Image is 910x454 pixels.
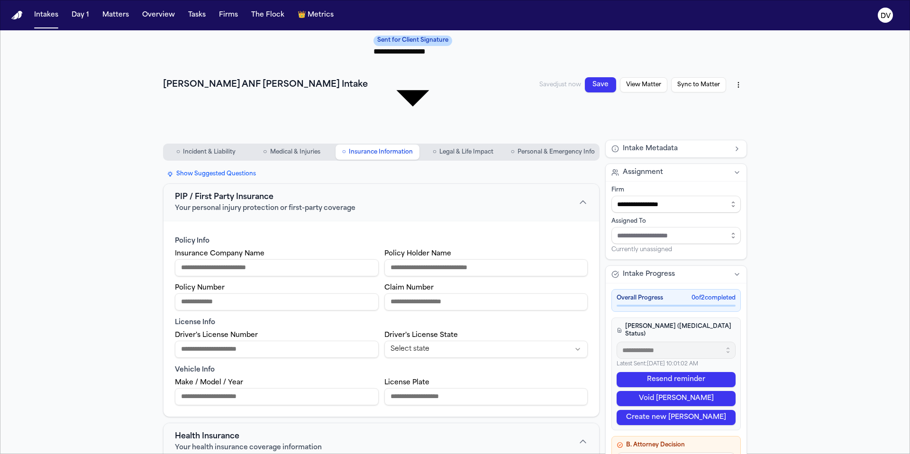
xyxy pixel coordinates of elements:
span: Personal & Emergency Info [518,148,595,156]
button: Intakes [30,7,62,24]
button: Assignment [606,164,746,181]
button: crownMetrics [294,7,337,24]
button: Save [585,77,616,92]
button: Show Suggested Questions [163,168,260,180]
label: Driver's License Number [175,332,258,339]
button: Void [PERSON_NAME] [617,391,736,406]
label: License Plate [384,379,429,386]
span: Insurance Information [349,148,413,156]
button: More actions [730,76,747,93]
button: PIP / First Party InsuranceYour personal injury protection or first-party coverage [164,184,599,221]
span: Health Insurance [175,431,239,442]
span: Medical & Injuries [270,148,320,156]
span: Overall Progress [617,294,663,302]
div: License Info [175,318,588,327]
button: Create new [PERSON_NAME] [617,410,736,425]
input: Vehicle license plate [384,388,588,405]
button: Go to Medical & Injuries [250,145,334,160]
input: PIP claim number [384,293,588,310]
span: Your health insurance coverage information [175,443,322,453]
div: Policy Info [175,236,588,246]
button: Day 1 [68,7,93,24]
span: 0 of 2 completed [692,294,736,302]
span: ○ [342,147,346,157]
label: Policy Number [175,284,225,291]
div: Update intake status [373,34,452,136]
label: Driver's License State [384,332,458,339]
span: Your personal injury protection or first-party coverage [175,204,355,213]
span: ○ [176,147,180,157]
button: Go to Personal & Emergency Info [507,145,599,160]
h1: [PERSON_NAME] ANF [PERSON_NAME] Intake [163,78,368,91]
h4: B. Attorney Decision [617,441,736,449]
label: Insurance Company Name [175,250,264,257]
button: View Matter [620,77,667,92]
span: Currently unassigned [611,246,672,254]
label: Policy Holder Name [384,250,451,257]
button: Go to Insurance Information [336,145,419,160]
button: Intake Metadata [606,140,746,157]
span: Legal & Life Impact [439,148,493,156]
a: Home [11,11,23,20]
span: Saved just now [539,81,581,89]
input: PIP policy number [175,293,379,310]
div: Assigned To [611,218,741,225]
button: Matters [99,7,133,24]
label: Make / Model / Year [175,379,243,386]
span: Assignment [623,168,663,177]
button: Resend reminder [617,372,736,387]
input: PIP insurance company [175,259,379,276]
div: Vehicle Info [175,365,588,375]
span: Sent for Client Signature [373,36,452,46]
button: Sync to Matter [671,77,726,92]
button: Firms [215,7,242,24]
span: Intake Metadata [623,144,678,154]
span: ○ [511,147,515,157]
button: Go to Incident & Liability [164,145,248,160]
button: The Flock [247,7,288,24]
button: State select [384,341,588,358]
button: Go to Legal & Life Impact [421,145,505,160]
span: PIP / First Party Insurance [175,191,273,203]
input: Select firm [611,196,741,213]
p: Latest Sent: [DATE] 10:01:02 AM [617,361,736,369]
input: Assign to staff member [611,227,741,244]
span: ○ [263,147,267,157]
input: Driver's License Number [175,341,379,358]
div: Firm [611,186,741,194]
img: Finch Logo [11,11,23,20]
button: Tasks [184,7,209,24]
span: Incident & Liability [183,148,236,156]
label: Claim Number [384,284,434,291]
button: Overview [138,7,179,24]
input: PIP policy holder name [384,259,588,276]
h4: [PERSON_NAME] ([MEDICAL_DATA] Status) [617,323,736,338]
button: Intake Progress [606,266,746,283]
input: Vehicle make model year [175,388,379,405]
span: ○ [433,147,437,157]
span: Intake Progress [623,270,675,279]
